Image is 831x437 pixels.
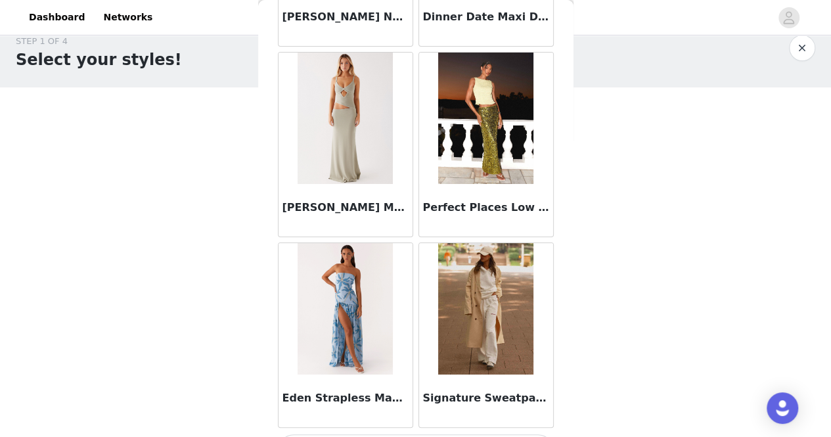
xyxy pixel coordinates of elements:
[16,35,182,48] div: STEP 1 OF 4
[298,243,393,375] img: Eden Strapless Maxi Dress - Opulent Blue
[767,392,798,424] div: Open Intercom Messenger
[298,53,393,184] img: Jocelyn Maxi Dress - Sage
[282,390,409,406] h3: Eden Strapless Maxi Dress - Opulent Blue
[782,7,795,28] div: avatar
[16,48,182,72] h1: Select your styles!
[282,9,409,25] h3: [PERSON_NAME] Neck Mini Dress - Black
[423,9,549,25] h3: Dinner Date Maxi Dress - Blue
[438,243,533,375] img: Signature Sweatpants - Ivory
[21,3,93,32] a: Dashboard
[423,390,549,406] h3: Signature Sweatpants - Ivory
[282,200,409,216] h3: [PERSON_NAME] Maxi Dress - Sage
[95,3,160,32] a: Networks
[438,53,533,184] img: Perfect Places Low Rise Sequin Maxi Skirt - Olive
[423,200,549,216] h3: Perfect Places Low Rise Sequin Maxi Skirt - Olive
